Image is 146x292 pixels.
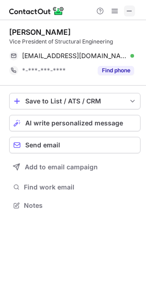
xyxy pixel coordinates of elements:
div: [PERSON_NAME] [9,27,71,37]
span: [EMAIL_ADDRESS][DOMAIN_NAME] [22,52,127,60]
span: Add to email campaign [25,163,98,171]
button: save-profile-one-click [9,93,140,109]
span: Find work email [24,183,137,191]
div: Save to List / ATS / CRM [25,97,124,105]
button: Send email [9,137,140,153]
button: AI write personalized message [9,115,140,131]
button: Notes [9,199,140,212]
span: AI write personalized message [25,119,123,127]
img: ContactOut v5.3.10 [9,5,64,16]
div: Vice President of Structural Engineering [9,38,140,46]
button: Reveal Button [98,66,134,75]
button: Find work email [9,181,140,194]
span: Notes [24,201,137,210]
button: Add to email campaign [9,159,140,175]
span: Send email [25,141,60,149]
